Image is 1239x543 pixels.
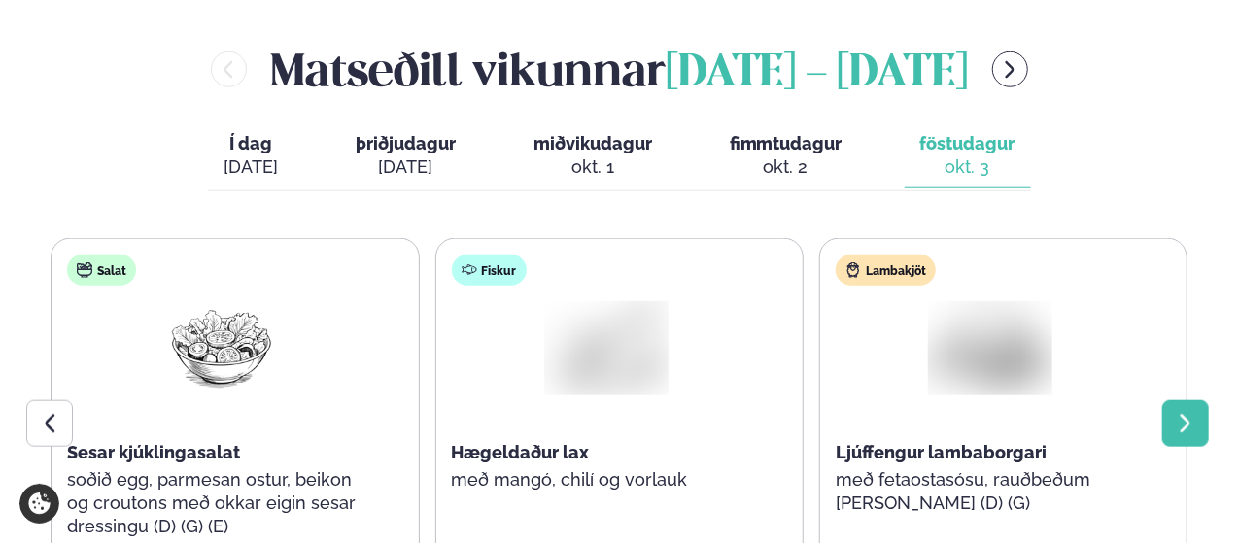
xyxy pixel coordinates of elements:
span: föstudagur [920,133,1015,153]
span: Ljúffengur lambaborgari [836,442,1047,462]
h2: Matseðill vikunnar [270,38,969,101]
button: menu-btn-right [992,51,1028,87]
span: [DATE] - [DATE] [666,52,969,95]
button: fimmtudagur okt. 2 [714,124,858,188]
img: fish.svg [462,262,477,278]
div: okt. 3 [920,155,1015,179]
span: miðvikudagur [533,133,652,153]
div: Fiskur [452,255,527,286]
span: Í dag [224,132,278,155]
img: Lamb.svg [845,262,861,278]
p: með fetaostasósu, rauðbeðum [PERSON_NAME] (D) (G) [836,468,1145,515]
span: Hægeldaður lax [452,442,590,462]
button: þriðjudagur [DATE] [340,124,471,188]
img: salad.svg [77,262,92,278]
p: með mangó, chilí og vorlauk [452,468,761,492]
div: okt. 2 [730,155,843,179]
div: [DATE] [356,155,456,179]
span: þriðjudagur [356,133,456,153]
img: Fish.png [532,292,681,400]
button: föstudagur okt. 3 [905,124,1031,188]
img: Salad.png [159,301,284,391]
img: Hamburger.png [915,292,1065,400]
button: Í dag [DATE] [208,124,293,188]
span: Sesar kjúklingasalat [67,442,240,462]
p: soðið egg, parmesan ostur, beikon og croutons með okkar eigin sesar dressingu (D) (G) (E) [67,468,376,538]
span: fimmtudagur [730,133,843,153]
button: menu-btn-left [211,51,247,87]
div: okt. 1 [533,155,652,179]
button: miðvikudagur okt. 1 [518,124,668,188]
div: Lambakjöt [836,255,936,286]
a: Cookie settings [19,484,59,524]
div: [DATE] [224,155,278,179]
div: Salat [67,255,136,286]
